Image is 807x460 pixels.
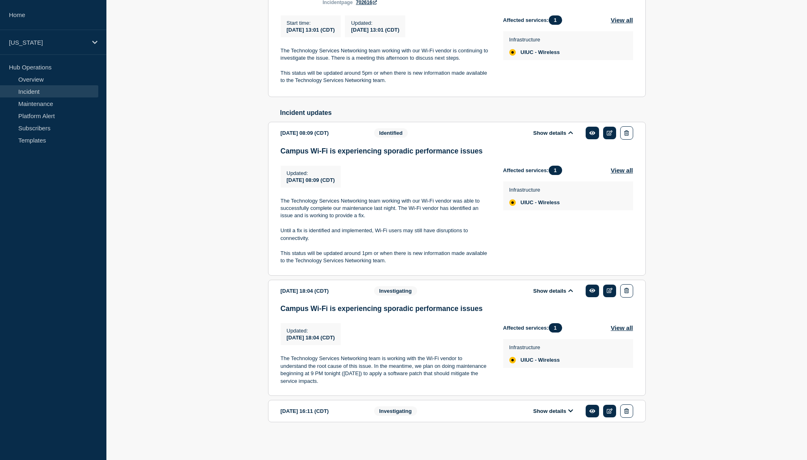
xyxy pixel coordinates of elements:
[509,344,560,350] p: Infrastructure
[531,130,576,136] button: Show details
[287,335,335,341] span: [DATE] 18:04 (CDT)
[509,199,516,206] div: affected
[281,355,490,385] p: The Technology Services Networking team is working with the Wi-Fi vendor to understand the root c...
[509,187,560,193] p: Infrastructure
[531,408,576,415] button: Show details
[503,15,566,25] span: Affected services:
[281,305,633,313] h3: Campus Wi-Fi is experiencing sporadic performance issues
[281,284,362,298] div: [DATE] 18:04 (CDT)
[374,286,417,296] span: Investigating
[549,166,562,175] span: 1
[509,357,516,363] div: affected
[287,20,335,26] p: Start time :
[521,357,560,363] span: UIUC - Wireless
[281,69,490,84] p: This status will be updated around 5pm or when there is new information made available to the Tec...
[374,128,408,138] span: Identified
[509,37,560,43] p: Infrastructure
[549,15,562,25] span: 1
[281,227,490,242] p: Until a fix is identified and implemented, Wi-Fi users may still have disruptions to connectivity.
[281,250,490,265] p: This status will be updated around 1pm or when there is new information made available to the Tec...
[280,109,646,117] h2: Incident updates
[611,323,633,333] button: View all
[281,126,362,140] div: [DATE] 08:09 (CDT)
[281,147,633,155] h3: Campus Wi-Fi is experiencing sporadic performance issues
[287,328,335,334] p: Updated :
[521,199,560,206] span: UIUC - Wireless
[281,404,362,418] div: [DATE] 16:11 (CDT)
[351,20,399,26] p: Updated :
[351,26,399,33] div: [DATE] 13:01 (CDT)
[503,323,566,333] span: Affected services:
[287,27,335,33] span: [DATE] 13:01 (CDT)
[531,287,576,294] button: Show details
[549,323,562,333] span: 1
[9,39,87,46] p: [US_STATE]
[509,49,516,56] div: affected
[281,197,490,220] p: The Technology Services Networking team working with our Wi-Fi vendor was able to successfully co...
[287,177,335,183] span: [DATE] 08:09 (CDT)
[503,166,566,175] span: Affected services:
[611,166,633,175] button: View all
[287,170,335,176] p: Updated :
[374,406,417,416] span: Investigating
[521,49,560,56] span: UIUC - Wireless
[611,15,633,25] button: View all
[281,47,490,62] p: The Technology Services Networking team working with our Wi-Fi vendor is continuing to investigat...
